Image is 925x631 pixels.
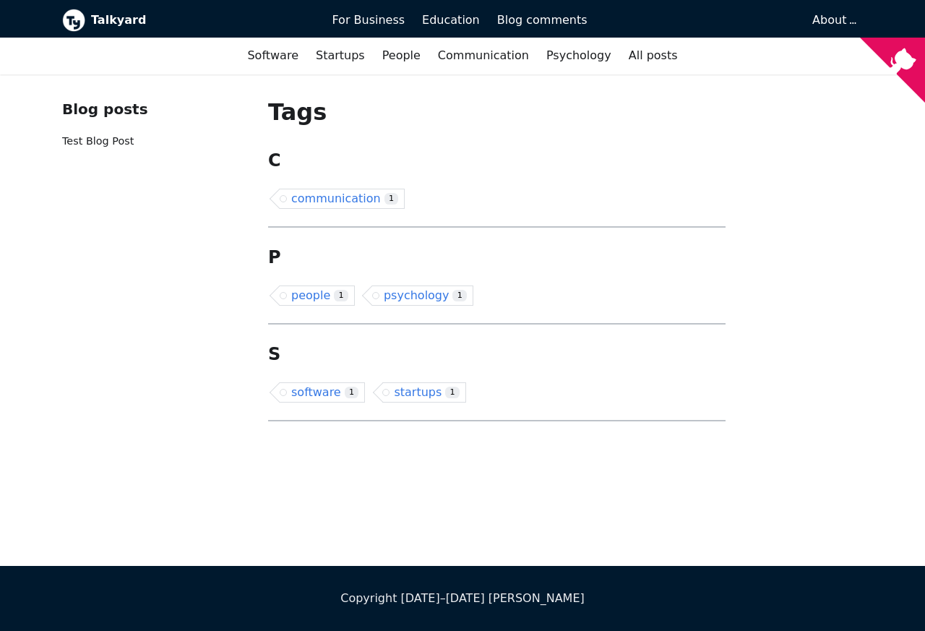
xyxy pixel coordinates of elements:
[429,43,538,68] a: Communication
[345,387,359,399] span: 1
[268,246,726,268] h2: P
[538,43,620,68] a: Psychology
[280,382,365,403] a: software1
[334,290,348,302] span: 1
[62,98,245,121] div: Blog posts
[307,43,374,68] a: Startups
[374,43,429,68] a: People
[62,135,134,147] a: Test Blog Post
[620,43,687,68] a: All posts
[62,9,85,32] img: Talkyard logo
[268,343,726,365] h2: S
[62,98,245,162] nav: Blog recent posts navigation
[268,98,726,126] h1: Tags
[62,9,311,32] a: Talkyard logoTalkyard
[489,8,596,33] a: Blog comments
[280,189,405,209] a: communication1
[497,13,588,27] span: Blog comments
[382,382,466,403] a: startups1
[452,290,467,302] span: 1
[91,11,311,30] b: Talkyard
[422,13,480,27] span: Education
[62,589,863,608] div: Copyright [DATE]–[DATE] [PERSON_NAME]
[812,13,854,27] a: About
[238,43,307,68] a: Software
[323,8,413,33] a: For Business
[280,286,355,306] a: people1
[332,13,405,27] span: For Business
[413,8,489,33] a: Education
[268,150,726,171] h2: C
[384,193,399,205] span: 1
[372,286,473,306] a: psychology1
[445,387,460,399] span: 1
